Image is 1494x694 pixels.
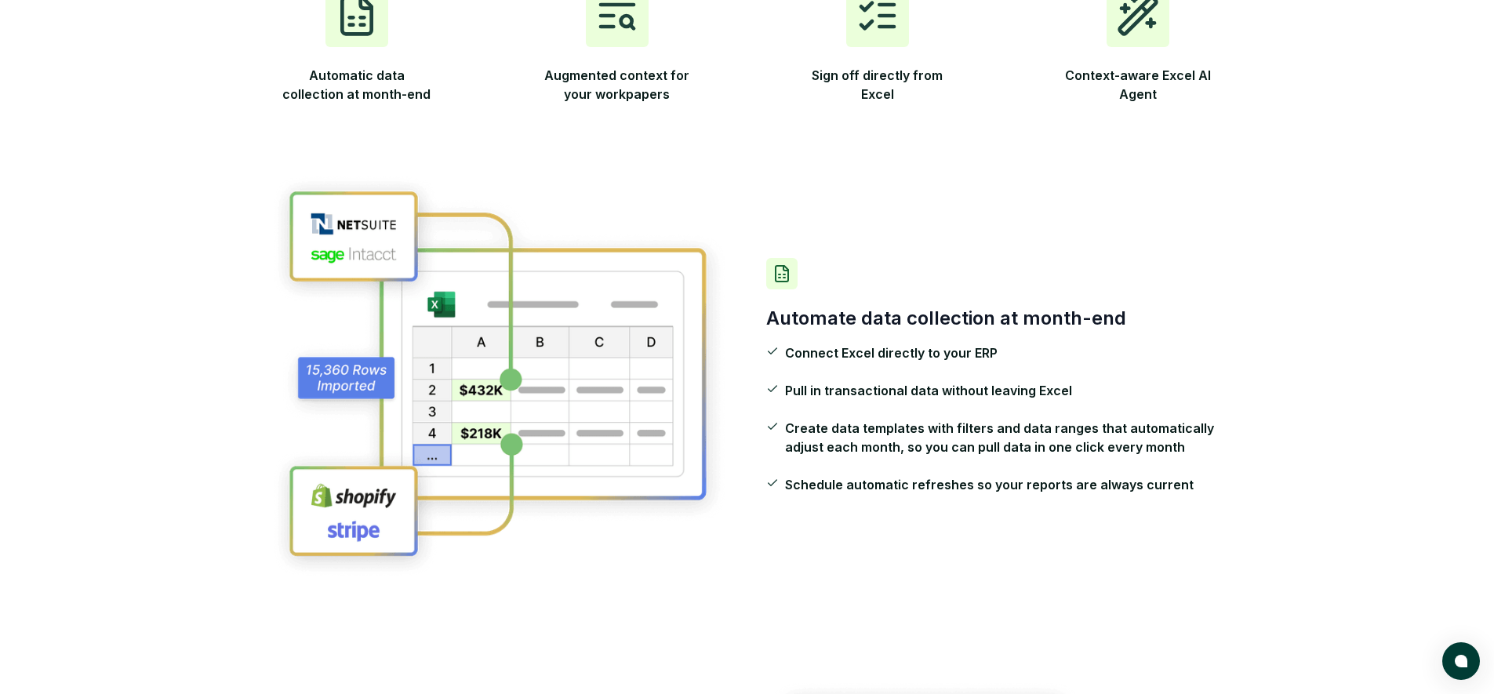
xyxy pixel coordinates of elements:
[785,419,1224,456] span: Create data templates with filters and data ranges that automatically adjust each month, so you c...
[1442,642,1480,680] button: atlas-launcher
[766,306,1224,331] h3: Automate data collection at month-end
[785,475,1194,494] span: Schedule automatic refreshes so your reports are always current
[785,381,1072,400] span: Pull in transactional data without leaving Excel
[271,174,729,579] img: Automate data collection at month-end
[1060,66,1216,110] span: Context-aware Excel AI Agent
[278,66,435,110] span: Automatic data collection at month-end
[785,343,998,362] span: Connect Excel directly to your ERP
[539,66,696,110] span: Augmented context for your workpapers
[799,66,956,110] span: Sign off directly from Excel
